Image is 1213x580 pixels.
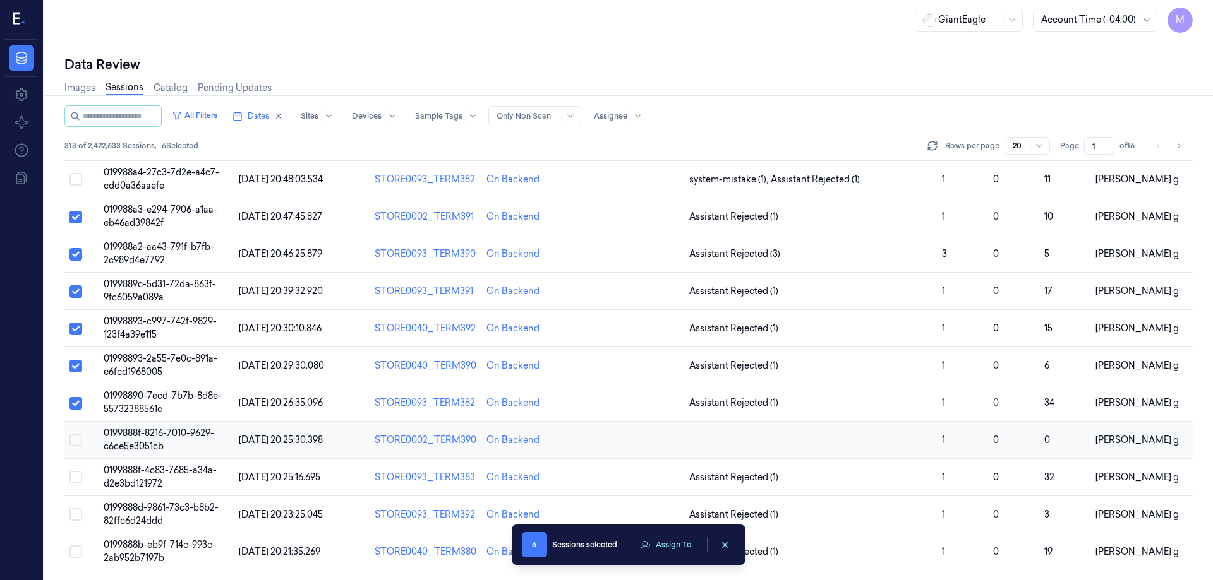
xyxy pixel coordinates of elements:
span: 0 [993,360,999,371]
span: [PERSON_NAME] g [1095,323,1179,334]
span: Assistant Rejected (1) [689,508,778,521]
span: 01998893-c997-742f-9829-123f4a39e115 [104,316,217,340]
div: On Backend [486,359,540,372]
span: 1 [942,323,945,334]
span: 01998890-7ecd-7b7b-8d8e-55732388561c [104,390,222,415]
span: [PERSON_NAME] g [1095,397,1179,408]
span: 1 [942,434,945,446]
button: All Filters [167,105,222,126]
span: Page [1060,140,1079,151]
span: 0199888d-9861-73c3-b8b2-82ffc6d24ddd [104,502,219,526]
span: [DATE] 20:25:16.695 [239,471,320,483]
button: M [1168,8,1193,33]
span: [DATE] 20:23:25.045 [239,509,323,520]
div: STORE0002_TERM391 [375,210,476,223]
span: 1 [942,546,945,557]
span: Assistant Rejected (1) [689,285,778,298]
span: Assistant Rejected (1) [771,173,860,186]
span: 0 [993,248,999,259]
span: 0 [993,471,999,483]
div: STORE0093_TERM392 [375,508,476,521]
div: On Backend [486,545,540,559]
button: Select row [69,285,82,298]
span: [DATE] 20:48:03.534 [239,174,323,185]
div: On Backend [486,210,540,223]
span: Assistant Rejected (1) [689,322,778,335]
div: On Backend [486,471,540,484]
button: Select row [69,211,82,223]
span: 0199888f-8216-7010-9629-c6ce5e3051cb [104,427,214,452]
span: 0 [993,323,999,334]
span: [PERSON_NAME] g [1095,248,1179,259]
div: STORE0093_TERM382 [375,396,476,410]
a: Images [64,81,95,95]
span: system-mistake (1) , [689,173,771,186]
span: 3 [1044,509,1049,520]
span: 6 Selected [162,140,198,151]
div: STORE0093_TERM390 [375,247,476,261]
nav: pagination [1150,137,1188,155]
span: 0 [993,546,999,557]
span: 019988a4-27c3-7d2e-a4c7-cdd0a36aaefe [104,167,219,191]
span: [DATE] 20:26:35.096 [239,397,323,408]
span: 1 [942,360,945,371]
span: [PERSON_NAME] g [1095,174,1179,185]
span: [PERSON_NAME] g [1095,434,1179,446]
div: On Backend [486,322,540,335]
span: 0 [993,397,999,408]
div: On Backend [486,285,540,298]
div: On Backend [486,247,540,261]
span: 19 [1044,546,1053,557]
div: On Backend [486,508,540,521]
span: 1 [942,509,945,520]
span: 32 [1044,471,1054,483]
button: Select row [69,248,82,261]
div: On Backend [486,396,540,410]
span: [PERSON_NAME] g [1095,546,1179,557]
span: [PERSON_NAME] g [1095,285,1179,297]
span: Dates [248,110,269,122]
span: 10 [1044,211,1053,222]
span: 313 of 2,422,633 Sessions , [64,140,157,151]
div: STORE0040_TERM380 [375,545,476,559]
span: [DATE] 20:39:32.920 [239,285,323,297]
span: 0 [993,509,999,520]
span: Assistant Rejected (1) [689,471,778,484]
span: 0 [993,174,999,185]
span: 01998893-2a55-7e0c-891a-e6fcd1968005 [104,353,217,377]
span: [PERSON_NAME] g [1095,471,1179,483]
p: Rows per page [945,140,999,151]
span: 1 [942,397,945,408]
button: Go to next page [1170,137,1188,155]
div: On Backend [486,173,540,186]
span: [DATE] 20:25:30.398 [239,434,323,446]
button: clearSelection [715,535,735,555]
span: 17 [1044,285,1053,297]
span: [DATE] 20:30:10.846 [239,323,322,334]
button: Select row [69,360,82,372]
span: 0199888f-4c83-7685-a34a-d2e3bd121972 [104,465,217,489]
span: 5 [1044,248,1049,259]
span: 6 [522,532,547,557]
span: 1 [942,471,945,483]
button: Select row [69,545,82,558]
span: 15 [1044,323,1053,334]
span: 0 [1044,434,1050,446]
span: 6 [1044,360,1049,371]
span: 1 [942,211,945,222]
span: 34 [1044,397,1054,408]
div: STORE0093_TERM383 [375,471,476,484]
span: [DATE] 20:47:45.827 [239,211,322,222]
div: STORE0002_TERM390 [375,434,476,447]
span: 0 [993,434,999,446]
button: Select row [69,471,82,483]
button: Select row [69,508,82,521]
span: [PERSON_NAME] g [1095,509,1179,520]
button: Dates [227,106,288,126]
span: 0 [993,285,999,297]
span: 1 [942,174,945,185]
a: Catalog [154,81,188,95]
button: Select row [69,434,82,446]
span: [PERSON_NAME] g [1095,211,1179,222]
